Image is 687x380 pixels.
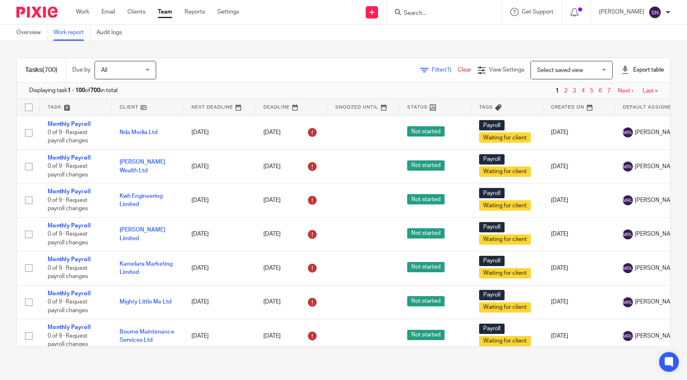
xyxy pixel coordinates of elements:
a: [PERSON_NAME] Limited [120,227,165,241]
span: All [101,67,107,73]
td: [DATE] [543,251,615,285]
span: 0 of 9 · Request payroll changes [48,231,88,246]
div: [DATE] [263,296,319,309]
div: [DATE] [263,228,319,241]
span: [PERSON_NAME] [635,162,680,171]
span: Payroll [479,256,505,266]
span: 0 of 9 · Request payroll changes [48,130,88,144]
h1: Tasks [25,66,58,74]
span: Waiting for client [479,167,531,177]
span: Payroll [479,188,505,198]
a: Monthly Payroll [48,291,91,297]
a: Bourne Maintenance Services Ltd [120,329,174,343]
div: [DATE] [263,262,319,275]
a: Nda Media Ltd [120,130,157,135]
span: [PERSON_NAME] [635,128,680,137]
a: Last » [643,88,658,94]
span: (700) [42,67,58,73]
td: [DATE] [543,183,615,217]
span: Tags [479,105,493,109]
input: Search [403,10,477,17]
td: [DATE] [543,217,615,251]
td: [DATE] [183,285,255,319]
span: View Settings [489,67,524,73]
p: Due by [72,66,90,74]
td: [DATE] [543,149,615,183]
img: svg%3E [623,195,633,205]
img: svg%3E [623,263,633,273]
a: Team [158,8,172,16]
a: Monthly Payroll [48,324,91,330]
a: Monthly Payroll [48,121,91,127]
span: Select saved view [537,67,583,73]
span: 0 of 9 · Request payroll changes [48,197,88,212]
span: Get Support [522,9,553,15]
span: 0 of 9 · Request payroll changes [48,333,88,348]
td: [DATE] [183,183,255,217]
div: Export table [621,66,664,74]
a: Work [76,8,89,16]
span: Payroll [479,120,505,130]
div: [DATE] [263,126,319,139]
span: Filter [432,67,458,73]
div: [DATE] [263,329,319,343]
a: 5 [590,88,593,94]
span: Waiting for client [479,200,531,211]
span: 0 of 9 · Request payroll changes [48,164,88,178]
span: 1 [553,86,561,96]
span: Not started [407,194,445,204]
a: Monthly Payroll [48,257,91,262]
a: Reports [184,8,205,16]
a: Work report [53,25,90,41]
span: (1) [445,67,452,73]
span: Not started [407,228,445,239]
span: Payroll [479,290,505,300]
span: [PERSON_NAME] [635,196,680,204]
td: [DATE] [543,116,615,149]
a: 4 [581,88,585,94]
span: Waiting for client [479,234,531,245]
span: Payroll [479,324,505,334]
nav: pager [553,88,658,94]
a: [PERSON_NAME] Wealth Ltd [120,159,165,173]
a: Overview [16,25,47,41]
a: Monthly Payroll [48,223,91,229]
a: Monthly Payroll [48,189,91,195]
a: Email [101,8,115,16]
span: [PERSON_NAME] [635,264,680,272]
span: 0 of 9 · Request payroll changes [48,299,88,313]
a: 7 [607,88,611,94]
span: [PERSON_NAME] [635,230,680,238]
img: svg%3E [623,162,633,171]
span: Payroll [479,222,505,232]
img: svg%3E [623,297,633,307]
span: Not started [407,262,445,272]
span: 0 of 9 · Request payroll changes [48,265,88,280]
span: Payroll [479,154,505,165]
img: svg%3E [623,229,633,239]
td: [DATE] [543,319,615,353]
td: [DATE] [183,149,255,183]
a: Clear [458,67,471,73]
td: [DATE] [183,217,255,251]
a: 6 [599,88,602,94]
td: [DATE] [543,285,615,319]
a: Mighty Little Me Ltd [120,299,171,305]
span: Not started [407,296,445,306]
td: [DATE] [183,251,255,285]
a: 3 [573,88,576,94]
a: Audit logs [97,25,128,41]
span: [PERSON_NAME] [635,332,680,340]
span: Not started [407,330,445,340]
span: Waiting for client [479,302,531,313]
a: Kwh Engineering Limited [120,193,163,207]
a: Next › [618,88,633,94]
span: [PERSON_NAME] [635,298,680,306]
span: Not started [407,160,445,171]
td: [DATE] [183,116,255,149]
a: Kamelara Marketing Limited [120,261,173,275]
div: [DATE] [263,194,319,207]
b: 1 - 100 [67,88,85,93]
td: [DATE] [183,319,255,353]
span: Not started [407,126,445,137]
